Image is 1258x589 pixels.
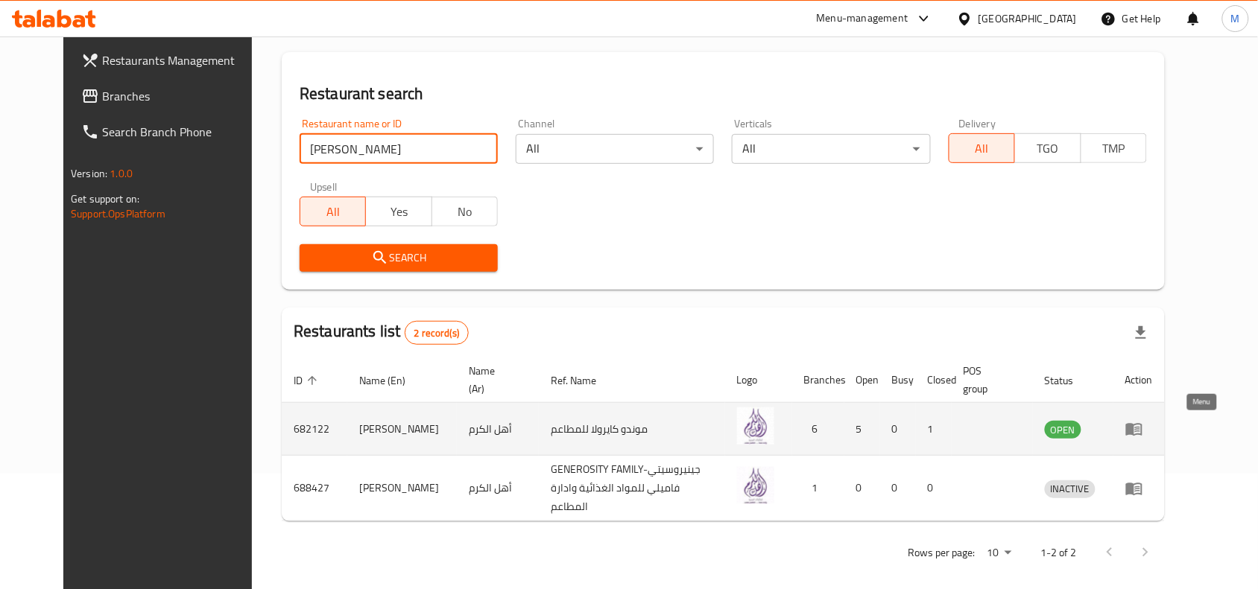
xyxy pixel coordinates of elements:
[457,403,539,456] td: أهل الكرم
[880,456,916,521] td: 0
[282,456,347,521] td: 688427
[102,87,262,105] span: Branches
[365,197,432,226] button: Yes
[300,83,1147,105] h2: Restaurant search
[306,201,360,223] span: All
[71,189,139,208] span: Get support on:
[312,249,486,267] span: Search
[844,357,880,403] th: Open
[916,357,952,403] th: Closed
[1125,480,1153,497] div: Menu
[1087,138,1141,159] span: TMP
[347,403,457,456] td: [PERSON_NAME]
[432,197,498,226] button: No
[110,164,133,183] span: 1.0.0
[1081,133,1147,163] button: TMP
[372,201,426,223] span: Yes
[405,321,470,345] div: Total records count
[844,456,880,521] td: 0
[1021,138,1075,159] span: TGO
[405,326,469,340] span: 2 record(s)
[71,164,107,183] span: Version:
[310,182,338,192] label: Upsell
[916,456,952,521] td: 0
[300,197,366,226] button: All
[1113,357,1165,403] th: Action
[817,10,908,28] div: Menu-management
[300,244,498,272] button: Search
[69,114,274,150] a: Search Branch Phone
[457,456,539,521] td: أهل الكرم
[1041,544,1077,562] p: 1-2 of 2
[294,320,469,345] h2: Restaurants list
[964,362,1015,398] span: POS group
[282,403,347,456] td: 682122
[916,403,952,456] td: 1
[69,42,274,78] a: Restaurants Management
[294,372,322,389] span: ID
[880,403,916,456] td: 0
[516,134,714,164] div: All
[102,51,262,69] span: Restaurants Management
[732,134,930,164] div: All
[844,403,880,456] td: 5
[792,456,844,521] td: 1
[725,357,792,403] th: Logo
[737,467,774,504] img: Ahl Alkaram
[1045,372,1093,389] span: Status
[959,118,996,129] label: Delivery
[71,204,165,223] a: Support.OpsPlatform
[282,357,1165,521] table: enhanced table
[300,134,498,164] input: Search for restaurant name or ID..
[1045,480,1096,497] span: INACTIVE
[539,403,725,456] td: موندو كايرولا للمطاعم
[949,133,1015,163] button: All
[347,456,457,521] td: [PERSON_NAME]
[955,138,1009,159] span: All
[979,10,1077,27] div: [GEOGRAPHIC_DATA]
[1045,421,1081,439] span: OPEN
[792,403,844,456] td: 6
[880,357,916,403] th: Busy
[469,362,521,398] span: Name (Ar)
[69,78,274,114] a: Branches
[551,372,616,389] span: Ref. Name
[539,456,725,521] td: GENEROSITY FAMILY-جينيروسيتي فاميلي للمواد الغذائية وادارة المطاعم
[359,372,425,389] span: Name (En)
[1045,421,1081,439] div: OPEN
[438,201,492,223] span: No
[908,544,976,562] p: Rows per page:
[1231,10,1240,27] span: M
[737,407,774,445] img: Ahl Alkaram
[982,542,1017,564] div: Rows per page:
[102,123,262,141] span: Search Branch Phone
[1014,133,1081,163] button: TGO
[792,357,844,403] th: Branches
